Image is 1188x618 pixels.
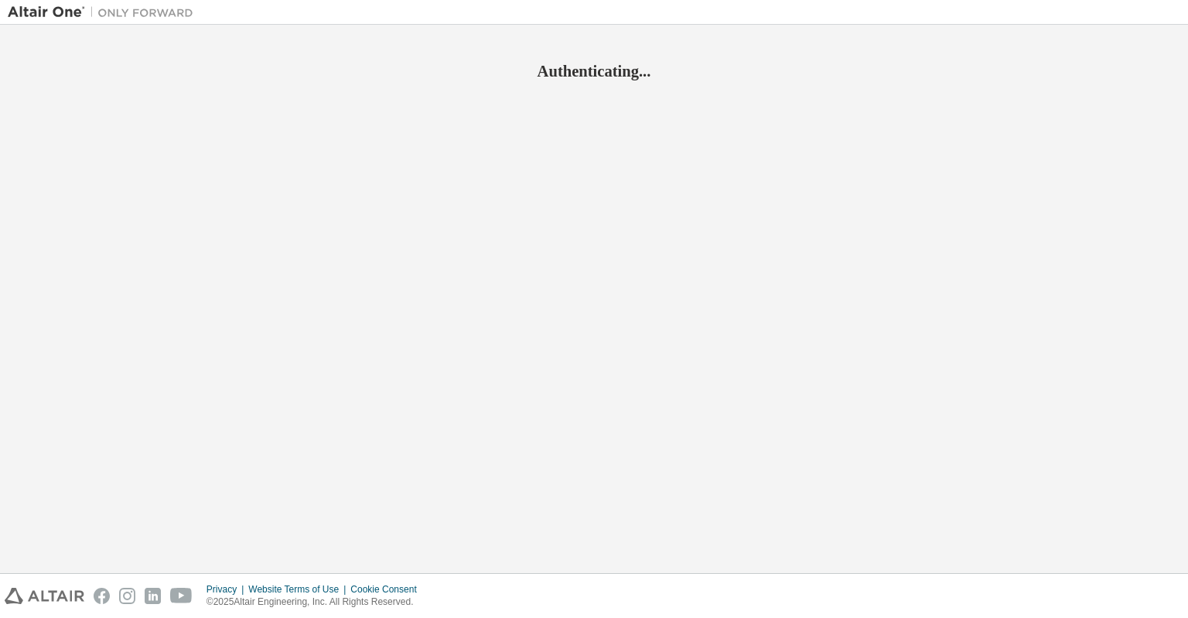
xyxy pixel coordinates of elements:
[5,588,84,604] img: altair_logo.svg
[8,61,1180,81] h2: Authenticating...
[94,588,110,604] img: facebook.svg
[145,588,161,604] img: linkedin.svg
[350,583,425,596] div: Cookie Consent
[119,588,135,604] img: instagram.svg
[248,583,350,596] div: Website Terms of Use
[207,583,248,596] div: Privacy
[207,596,426,609] p: © 2025 Altair Engineering, Inc. All Rights Reserved.
[8,5,201,20] img: Altair One
[170,588,193,604] img: youtube.svg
